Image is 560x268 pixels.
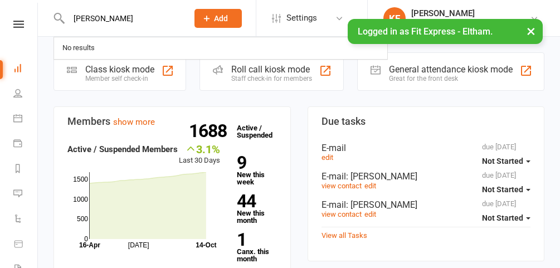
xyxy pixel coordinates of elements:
button: Not Started [482,179,530,199]
strong: 1688 [189,123,231,139]
span: Not Started [482,213,523,222]
span: Logged in as Fit Express - Eltham. [358,26,493,37]
a: 1688Active / Suspended [231,116,280,147]
a: 44New this month [237,193,276,224]
div: E-mail [322,143,531,153]
a: People [13,82,38,107]
button: × [521,19,541,43]
div: 3.1% [179,143,220,155]
a: Calendar [13,107,38,132]
a: Reports [13,157,38,182]
div: Fit Express - [GEOGRAPHIC_DATA] [411,18,530,28]
div: Class kiosk mode [85,64,154,75]
div: Last 30 Days [179,143,220,167]
a: 9New this week [237,154,276,186]
a: show more [113,117,155,127]
span: : [PERSON_NAME] [346,171,417,182]
button: Add [194,9,242,28]
span: Settings [286,6,317,31]
div: Roll call kiosk mode [231,64,312,75]
a: Payments [13,132,38,157]
strong: 44 [237,193,272,209]
h3: Members [67,116,277,127]
span: Not Started [482,185,523,194]
div: [PERSON_NAME] [411,8,530,18]
a: edit [364,210,376,218]
strong: Active / Suspended Members [67,144,178,154]
div: Great for the front desk [389,75,513,82]
button: Not Started [482,208,530,228]
span: Not Started [482,157,523,165]
h3: Due tasks [322,116,531,127]
div: E-mail [322,199,531,210]
a: view contact [322,210,362,218]
a: 1Canx. this month [237,231,276,262]
a: edit [364,182,376,190]
div: Member self check-in [85,75,154,82]
div: E-mail [322,171,531,182]
a: Dashboard [13,57,38,82]
a: View all Tasks [322,231,367,240]
a: Product Sales [13,232,38,257]
span: : [PERSON_NAME] [346,199,417,210]
input: Search... [65,11,180,26]
a: edit [322,153,333,162]
strong: 9 [237,154,272,171]
div: Staff check-in for members [231,75,312,82]
strong: 1 [237,231,272,248]
a: view contact [322,182,362,190]
button: Not Started [482,151,530,171]
div: General attendance kiosk mode [389,64,513,75]
div: KF [383,7,406,30]
div: No results [59,40,98,56]
span: Add [214,14,228,23]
